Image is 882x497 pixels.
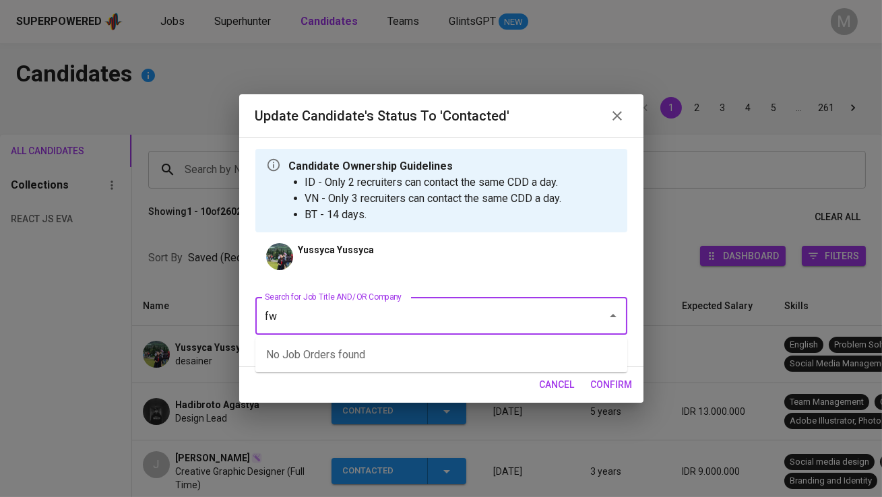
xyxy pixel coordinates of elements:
[289,158,562,174] p: Candidate Ownership Guidelines
[534,372,580,397] button: cancel
[266,243,293,270] img: 001a068b9224c3c4c378d98e6ee7b99c.jpg
[305,174,562,191] li: ID - Only 2 recruiters can contact the same CDD a day.
[540,376,575,393] span: cancel
[305,207,562,223] li: BT - 14 days.
[255,337,627,372] div: No Job Orders found
[604,306,623,325] button: Close
[255,105,510,127] h6: Update Candidate's Status to 'Contacted'
[298,243,375,257] p: Yussyca Yussyca
[305,191,562,207] li: VN - Only 3 recruiters can contact the same CDD a day.
[591,376,633,393] span: confirm
[586,372,638,397] button: confirm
